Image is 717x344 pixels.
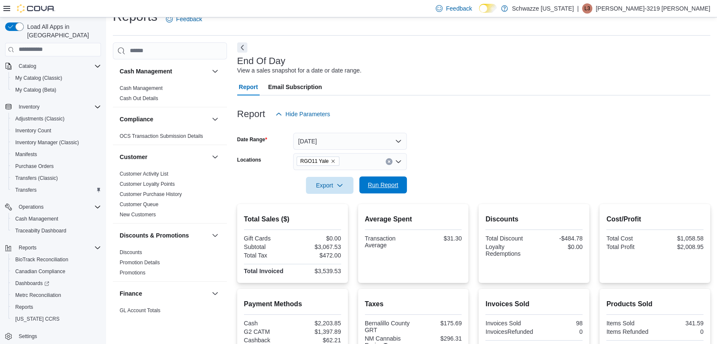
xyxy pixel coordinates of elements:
a: Dashboards [8,277,104,289]
a: Customer Activity List [120,171,168,177]
button: Transfers (Classic) [8,172,104,184]
button: Reports [2,242,104,254]
div: Cash Management [113,83,227,107]
div: View a sales snapshot for a date or date range. [237,66,361,75]
h3: Cash Management [120,67,172,76]
span: Dashboards [12,278,101,288]
div: $2,008.95 [657,243,703,250]
button: Inventory [15,102,43,112]
div: G2 CATM [244,328,291,335]
span: Adjustments (Classic) [15,115,64,122]
div: Cash [244,320,291,327]
span: L3 [584,3,590,14]
a: Customer Loyalty Points [120,181,175,187]
a: Cash Management [12,214,62,224]
button: Adjustments (Classic) [8,113,104,125]
span: Feedback [446,4,472,13]
h2: Discounts [485,214,583,224]
span: My Catalog (Beta) [12,85,101,95]
div: Gift Cards [244,235,291,242]
label: Locations [237,157,261,163]
div: $472.00 [294,252,341,259]
div: Compliance [113,131,227,145]
h3: Customer [120,153,147,161]
div: Loyalty Redemptions [485,243,532,257]
div: $31.30 [415,235,462,242]
button: Discounts & Promotions [120,231,208,240]
p: | [577,3,579,14]
a: Promotion Details [120,260,160,266]
button: My Catalog (Beta) [8,84,104,96]
a: Feedback [162,11,205,28]
a: Settings [15,331,40,341]
button: Customer [210,152,220,162]
span: Promotion Details [120,259,160,266]
span: Purchase Orders [12,161,101,171]
div: Invoices Sold [485,320,532,327]
div: $2,203.85 [294,320,341,327]
button: Settings [2,330,104,342]
span: Cash Management [120,85,162,92]
span: Discounts [120,249,142,256]
div: $0.00 [536,243,583,250]
span: Metrc Reconciliation [12,290,101,300]
button: Next [237,42,247,53]
div: Transaction Average [365,235,412,249]
h2: Total Sales ($) [244,214,341,224]
a: [US_STATE] CCRS [12,314,63,324]
div: $1,397.89 [294,328,341,335]
div: Total Tax [244,252,291,259]
button: Export [306,177,353,194]
a: Promotions [120,270,146,276]
span: Settings [15,331,101,341]
button: Metrc Reconciliation [8,289,104,301]
button: Finance [120,289,208,298]
span: Catalog [19,63,36,70]
span: Manifests [15,151,37,158]
span: Customer Purchase History [120,191,182,198]
h3: Report [237,109,265,119]
button: Clear input [386,158,392,165]
div: $62.21 [294,337,341,344]
a: BioTrack Reconciliation [12,255,72,265]
p: [PERSON_NAME]-3219 [PERSON_NAME] [596,3,710,14]
div: Customer [113,169,227,223]
span: Transfers (Classic) [12,173,101,183]
button: Discounts & Promotions [210,230,220,241]
span: My Catalog (Beta) [15,87,56,93]
div: Items Sold [606,320,653,327]
span: Purchase Orders [15,163,54,170]
button: Compliance [210,114,220,124]
a: Inventory Manager (Classic) [12,137,82,148]
div: Discounts & Promotions [113,247,227,281]
span: Settings [19,333,37,340]
button: Remove RGO11 Yale from selection in this group [330,159,336,164]
span: Reports [15,243,101,253]
h3: Compliance [120,115,153,123]
button: Cash Management [8,213,104,225]
div: Items Refunded [606,328,653,335]
button: Hide Parameters [272,106,333,123]
h2: Invoices Sold [485,299,583,309]
a: Discounts [120,249,142,255]
a: Inventory Count [12,126,55,136]
span: Load All Apps in [GEOGRAPHIC_DATA] [24,22,101,39]
div: $3,539.53 [294,268,341,274]
div: -$484.78 [536,235,583,242]
button: Traceabilty Dashboard [8,225,104,237]
div: 0 [536,328,583,335]
button: Reports [8,301,104,313]
div: $1,058.58 [657,235,703,242]
span: [US_STATE] CCRS [15,316,59,322]
a: Customer Purchase History [120,191,182,197]
span: Email Subscription [268,78,322,95]
input: Dark Mode [479,4,497,13]
span: Canadian Compliance [12,266,101,277]
a: Traceabilty Dashboard [12,226,70,236]
a: New Customers [120,212,156,218]
a: Dashboards [12,278,53,288]
span: Export [311,177,348,194]
div: Total Profit [606,243,653,250]
h2: Payment Methods [244,299,341,309]
span: Transfers [15,187,36,193]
